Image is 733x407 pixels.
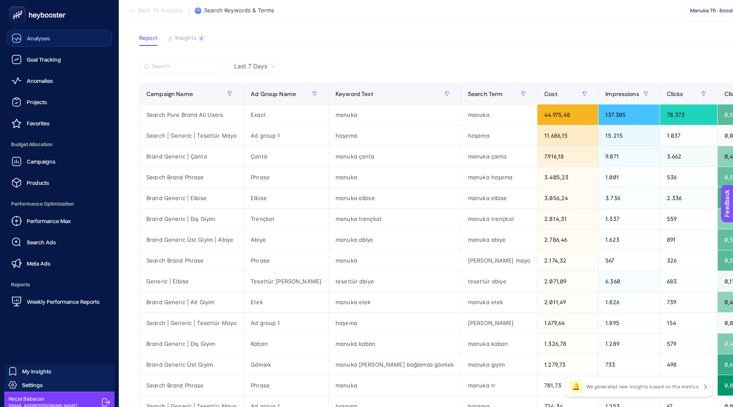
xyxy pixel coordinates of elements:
[660,229,717,250] div: 891
[27,99,47,105] span: Projects
[244,125,328,146] div: Ad group 1
[329,334,461,354] div: manuka kaban
[329,209,461,229] div: manuka trençkot
[599,188,660,208] div: 3.736
[244,167,328,187] div: Phrase
[660,292,717,312] div: 739
[27,77,53,84] span: Anomalies
[7,195,112,212] span: Performance Optimization
[140,146,243,167] div: Brand Generic | Çanta
[7,212,112,229] a: Performance Max
[4,378,115,392] a: Settings
[605,90,639,97] span: Impressions
[599,271,660,291] div: 6.360
[140,209,243,229] div: Brand Generic | Dış Giyim
[329,188,461,208] div: manuka elbise
[660,105,717,125] div: 78.373
[461,188,537,208] div: manuka elbise
[660,375,717,396] div: 150
[537,334,598,354] div: 1.326,78
[140,250,243,271] div: Search Brand Phrase
[7,93,112,110] a: Projects
[22,368,51,375] span: My Insights
[329,125,461,146] div: haşema
[537,125,598,146] div: 11.686,15
[537,354,598,375] div: 1.279,73
[27,298,100,305] span: Weekly Performance Reports
[27,218,71,224] span: Performance Max
[244,292,328,312] div: Etek
[660,250,717,271] div: 326
[660,188,717,208] div: 2.336
[244,105,328,125] div: Exact
[140,354,243,375] div: Brand Generic Üst Giyim
[140,334,243,354] div: Brand Generic | Dış Giyim
[27,120,50,127] span: Favorites
[5,3,32,9] span: Feedback
[461,146,537,167] div: manuka çanta
[537,229,598,250] div: 2.786,46
[329,229,461,250] div: manuka abiye
[7,293,112,310] a: Weekly Performance Reports
[569,380,583,393] div: 🔔
[329,167,461,187] div: manuka
[175,35,196,42] span: Insights
[461,313,537,333] div: [PERSON_NAME]
[537,250,598,271] div: 2.174,32
[461,167,537,187] div: manuka haşema
[7,72,112,89] a: Anomalies
[22,382,43,388] span: Settings
[198,35,204,42] div: 4
[660,354,717,375] div: 498
[139,35,157,42] span: Report
[599,209,660,229] div: 1.337
[599,229,660,250] div: 1.623
[544,90,557,97] span: Cost
[7,51,112,68] a: Goal Tracking
[27,56,61,63] span: Goal Tracking
[599,105,660,125] div: 137.305
[586,383,699,390] p: We generated new insights based on the metrics
[660,167,717,187] div: 536
[461,271,537,291] div: tesettür abiye
[27,239,56,246] span: Search Ads
[27,260,50,267] span: Meta Ads
[461,334,537,354] div: manuka kaban
[138,7,183,14] span: Back To Analysis
[140,292,243,312] div: Brand Generic | Alt Giyim
[461,354,537,375] div: manuka giyim
[599,167,660,187] div: 1.001
[599,250,660,271] div: 567
[461,229,537,250] div: manuka abiye
[7,255,112,272] a: Meta Ads
[660,313,717,333] div: 154
[329,250,461,271] div: manuka
[244,229,328,250] div: Abiye
[244,334,328,354] div: Kaban
[140,375,243,396] div: Search Brand Phrase
[329,313,461,333] div: haşema
[152,63,219,70] input: Search
[8,396,77,402] span: Necat Babacan
[329,292,461,312] div: manuka etek
[461,292,537,312] div: manuka etek
[461,250,537,271] div: [PERSON_NAME] mayo
[660,334,717,354] div: 579
[329,105,461,125] div: manuka
[660,125,717,146] div: 1.037
[244,250,328,271] div: Phrase
[329,354,461,375] div: manuka [PERSON_NAME] bağlamalı gömlek
[7,234,112,251] a: Search Ads
[461,209,537,229] div: manuka trençkot
[140,271,243,291] div: Generic | Elbise
[660,146,717,167] div: 3.662
[329,146,461,167] div: manuka çanta
[244,188,328,208] div: Elbise
[244,209,328,229] div: Trençkot
[244,271,328,291] div: Tesettür [PERSON_NAME]
[336,90,373,97] span: Keyword Text
[140,125,243,146] div: Search | Generic | Tesettür Mayo
[188,7,190,14] span: /
[660,271,717,291] div: 683
[599,334,660,354] div: 1.289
